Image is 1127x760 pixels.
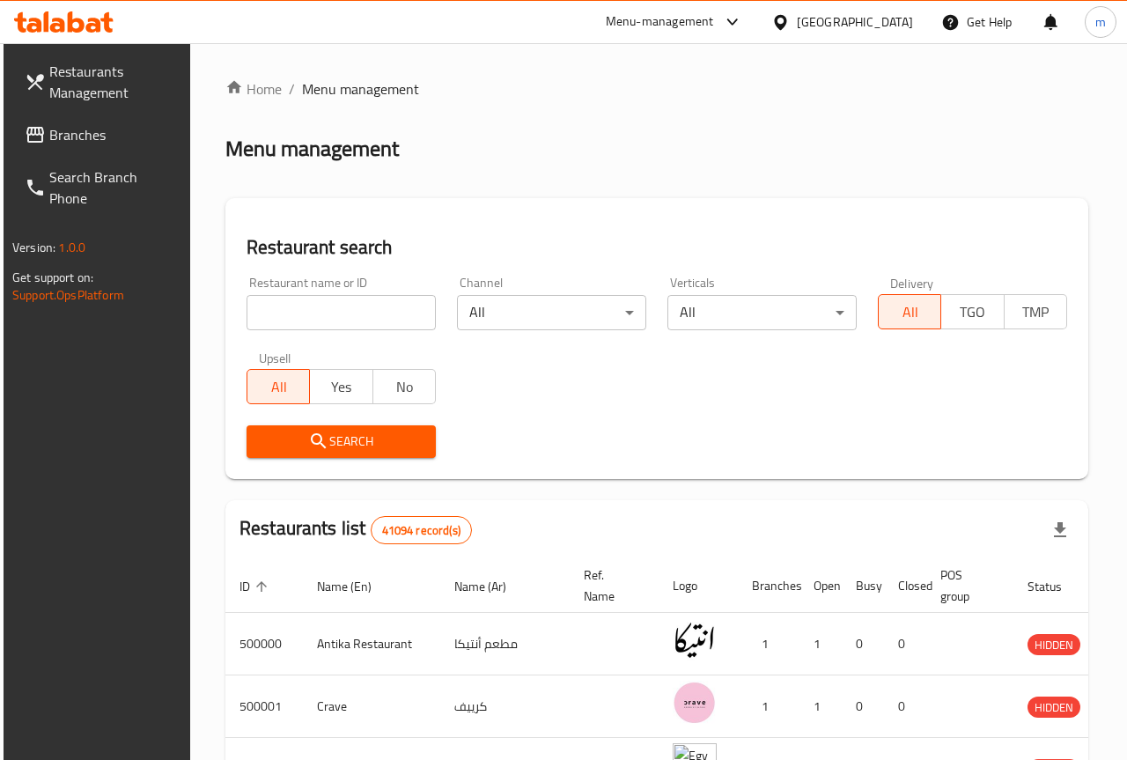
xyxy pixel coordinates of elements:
div: All [457,295,646,330]
th: Logo [659,559,738,613]
a: Restaurants Management [11,50,192,114]
th: Branches [738,559,799,613]
span: Name (Ar) [454,576,529,597]
td: 500000 [225,613,303,675]
td: مطعم أنتيكا [440,613,570,675]
td: Crave [303,675,440,738]
span: HIDDEN [1028,697,1080,718]
div: Export file [1039,509,1081,551]
th: Open [799,559,842,613]
th: Closed [884,559,926,613]
button: All [247,369,310,404]
span: Search Branch Phone [49,166,178,209]
button: No [372,369,436,404]
span: 41094 record(s) [372,522,471,539]
span: Yes [317,374,365,400]
span: TGO [948,299,997,325]
input: Search for restaurant name or ID.. [247,295,436,330]
div: Menu-management [606,11,714,33]
nav: breadcrumb [225,78,1088,100]
div: Total records count [371,516,472,544]
span: HIDDEN [1028,635,1080,655]
th: Busy [842,559,884,613]
span: Name (En) [317,576,394,597]
div: [GEOGRAPHIC_DATA] [797,12,913,32]
span: Branches [49,124,178,145]
td: 1 [738,675,799,738]
div: HIDDEN [1028,697,1080,718]
h2: Restaurant search [247,234,1067,261]
span: POS group [940,564,992,607]
td: كرييف [440,675,570,738]
a: Home [225,78,282,100]
img: Antika Restaurant [673,618,717,662]
span: Version: [12,236,55,259]
a: Branches [11,114,192,156]
button: All [878,294,941,329]
div: All [667,295,857,330]
span: Status [1028,576,1085,597]
span: All [886,299,934,325]
span: All [254,374,303,400]
button: TMP [1004,294,1067,329]
td: 1 [738,613,799,675]
td: 0 [842,613,884,675]
span: Search [261,431,422,453]
button: TGO [940,294,1004,329]
span: Ref. Name [584,564,637,607]
a: Search Branch Phone [11,156,192,219]
button: Search [247,425,436,458]
h2: Menu management [225,135,399,163]
span: No [380,374,429,400]
a: Support.OpsPlatform [12,284,124,306]
td: 0 [842,675,884,738]
div: HIDDEN [1028,634,1080,655]
td: 500001 [225,675,303,738]
button: Yes [309,369,372,404]
span: TMP [1012,299,1060,325]
span: ID [239,576,273,597]
td: Antika Restaurant [303,613,440,675]
td: 0 [884,613,926,675]
h2: Restaurants list [239,515,472,544]
td: 1 [799,675,842,738]
span: 1.0.0 [58,236,85,259]
li: / [289,78,295,100]
label: Delivery [890,277,934,289]
td: 0 [884,675,926,738]
span: Menu management [302,78,419,100]
span: Get support on: [12,266,93,289]
label: Upsell [259,351,291,364]
span: m [1095,12,1106,32]
img: Crave [673,681,717,725]
td: 1 [799,613,842,675]
span: Restaurants Management [49,61,178,103]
